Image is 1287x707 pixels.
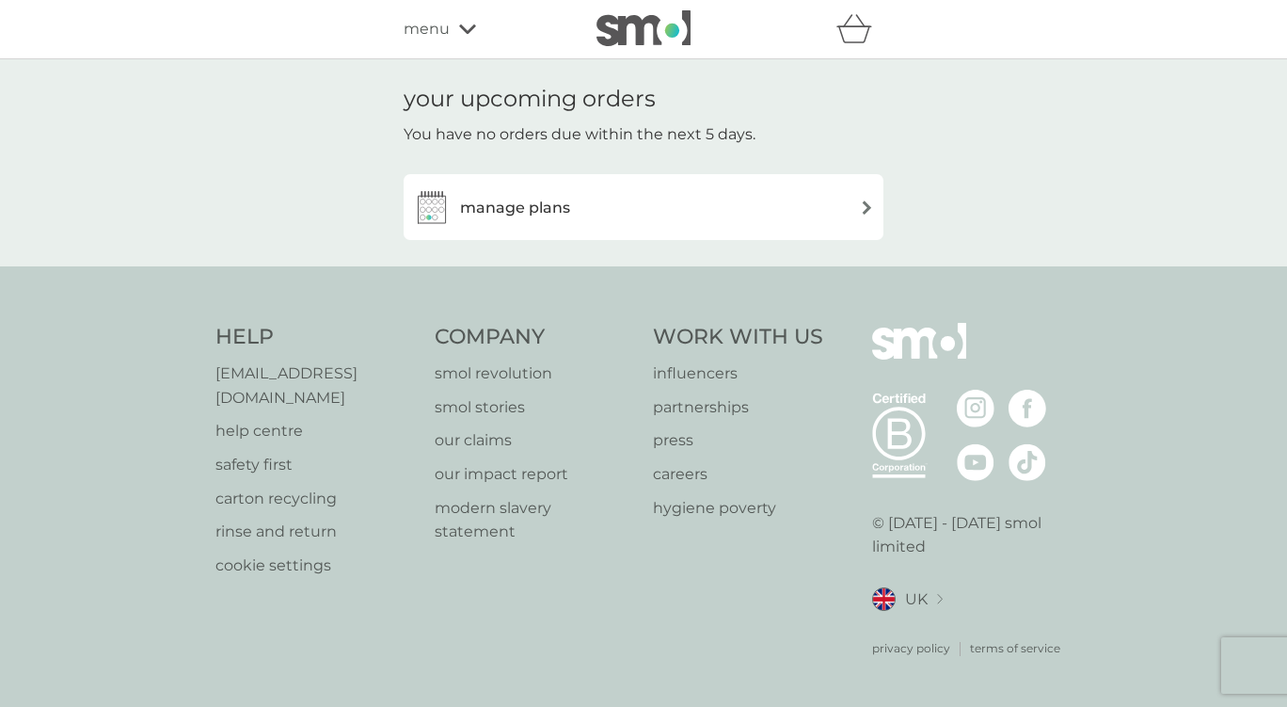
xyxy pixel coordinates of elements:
a: our impact report [435,462,635,487]
a: smol revolution [435,362,635,386]
a: hygiene poverty [653,496,823,521]
a: carton recycling [215,487,416,511]
img: visit the smol Instagram page [957,390,994,427]
a: smol stories [435,395,635,420]
a: safety first [215,453,416,477]
img: smol [872,323,966,387]
span: UK [905,587,928,612]
a: cookie settings [215,554,416,578]
img: arrow right [860,201,874,215]
img: UK flag [872,587,896,611]
h1: your upcoming orders [404,86,656,113]
a: privacy policy [872,639,950,657]
p: © [DATE] - [DATE] smol limited [872,511,1072,559]
h4: Help [215,323,416,352]
a: partnerships [653,395,823,420]
a: rinse and return [215,520,416,544]
p: You have no orders due within the next 5 days. [404,122,755,147]
div: basket [836,10,883,48]
a: terms of service [970,639,1060,657]
a: [EMAIL_ADDRESS][DOMAIN_NAME] [215,362,416,410]
a: press [653,428,823,453]
a: help centre [215,419,416,443]
img: visit the smol Youtube page [957,443,994,481]
img: visit the smol Facebook page [1009,390,1046,427]
a: our claims [435,428,635,453]
img: smol [596,10,691,46]
img: visit the smol Tiktok page [1009,443,1046,481]
h4: Company [435,323,635,352]
img: select a new location [937,594,943,604]
a: careers [653,462,823,487]
a: influencers [653,362,823,386]
span: menu [404,17,450,41]
a: modern slavery statement [435,496,635,544]
h4: Work With Us [653,323,823,352]
h3: manage plans [460,196,570,220]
